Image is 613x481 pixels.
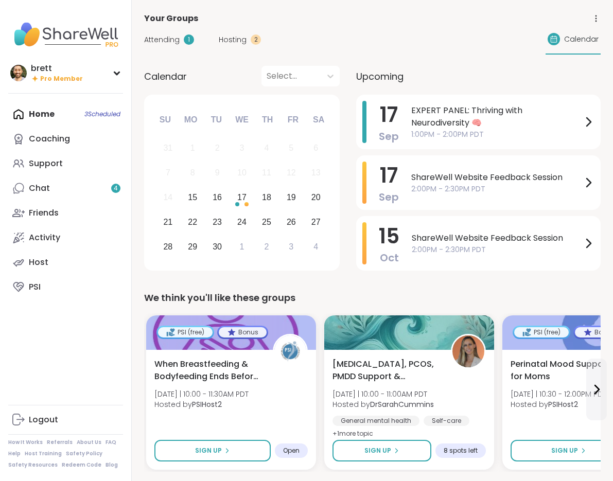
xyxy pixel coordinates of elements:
span: 15 [379,222,399,251]
div: 29 [188,240,197,254]
span: [DATE] | 10:30 - 12:00PM PDT [511,389,606,399]
div: Choose Saturday, September 20th, 2025 [305,187,327,209]
b: PSIHost2 [548,399,578,409]
div: 8 [190,166,195,180]
div: Not available Friday, September 5th, 2025 [280,137,302,159]
div: 3 [289,240,293,254]
div: PSI (free) [158,327,213,337]
div: Choose Friday, September 26th, 2025 [280,211,302,233]
span: Hosted by [511,399,606,409]
div: Choose Wednesday, September 24th, 2025 [231,211,253,233]
div: Self-care [424,416,469,426]
span: 8 spots left [444,447,478,455]
a: Coaching [8,127,123,151]
a: Referrals [47,439,73,446]
div: Not available Thursday, September 4th, 2025 [256,137,278,159]
button: Sign Up [154,440,271,461]
div: 24 [237,215,247,229]
div: 11 [262,166,271,180]
div: 2 [215,141,220,155]
div: PSI [29,281,41,293]
span: Hosted by [154,399,249,409]
div: Coaching [29,133,70,145]
div: Support [29,158,63,169]
div: Choose Tuesday, September 16th, 2025 [206,187,229,209]
div: Not available Wednesday, September 3rd, 2025 [231,137,253,159]
span: Open [283,447,300,455]
span: 4 [114,184,118,193]
a: Host [8,250,123,275]
div: 3 [240,141,244,155]
div: Choose Sunday, September 28th, 2025 [157,236,179,258]
span: 17 [380,161,398,190]
div: Choose Monday, September 15th, 2025 [182,187,204,209]
span: Hosting [219,34,247,45]
div: 10 [237,166,247,180]
img: PSIHost2 [274,335,306,367]
span: [MEDICAL_DATA], PCOS, PMDD Support & Empowerment [332,358,440,383]
div: Choose Tuesday, September 30th, 2025 [206,236,229,258]
div: PSI (free) [514,327,569,337]
a: Logout [8,407,123,432]
div: We [231,109,253,131]
span: ShareWell Website Feedback Session [412,232,582,244]
div: 13 [311,166,321,180]
div: 2 [251,34,261,45]
div: Choose Saturday, September 27th, 2025 [305,211,327,233]
a: Safety Resources [8,461,58,469]
div: Th [256,109,279,131]
div: 12 [287,166,296,180]
div: Not available Monday, September 1st, 2025 [182,137,204,159]
div: Friends [29,207,59,219]
div: Tu [205,109,227,131]
div: Not available Friday, September 12th, 2025 [280,162,302,184]
div: 27 [311,215,321,229]
div: Choose Monday, September 22nd, 2025 [182,211,204,233]
span: 17 [380,100,398,129]
div: Choose Saturday, October 4th, 2025 [305,236,327,258]
div: Host [29,257,48,268]
div: General mental health [332,416,419,426]
div: 25 [262,215,271,229]
b: DrSarahCummins [370,399,434,409]
img: brett [10,65,27,81]
a: PSI [8,275,123,299]
div: 16 [213,190,222,204]
div: Not available Saturday, September 6th, 2025 [305,137,327,159]
button: Sign Up [332,440,431,461]
div: 6 [313,141,318,155]
div: 28 [163,240,172,254]
div: Fr [282,109,304,131]
div: 17 [237,190,247,204]
div: Choose Friday, September 19th, 2025 [280,187,302,209]
a: How It Works [8,439,43,446]
div: 1 [184,34,194,45]
span: Sign Up [551,446,578,455]
span: When Breastfeeding & Bodyfeeding Ends Before Ready [154,358,261,383]
span: Sign Up [364,446,391,455]
div: 14 [163,190,172,204]
a: Chat4 [8,176,123,201]
span: Sep [379,129,399,144]
div: 1 [190,141,195,155]
div: Not available Saturday, September 13th, 2025 [305,162,327,184]
div: Su [154,109,177,131]
a: Safety Policy [66,450,102,457]
div: Not available Sunday, September 7th, 2025 [157,162,179,184]
div: 15 [188,190,197,204]
span: Pro Member [40,75,83,83]
span: Attending [144,34,180,45]
div: Choose Tuesday, September 23rd, 2025 [206,211,229,233]
img: ShareWell Nav Logo [8,16,123,52]
div: We think you'll like these groups [144,291,601,305]
div: 18 [262,190,271,204]
a: Support [8,151,123,176]
div: Chat [29,183,50,194]
div: Choose Monday, September 29th, 2025 [182,236,204,258]
span: Upcoming [356,69,404,83]
div: Activity [29,232,60,243]
div: 9 [215,166,220,180]
a: Help [8,450,21,457]
span: Oct [380,251,399,265]
div: 20 [311,190,321,204]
